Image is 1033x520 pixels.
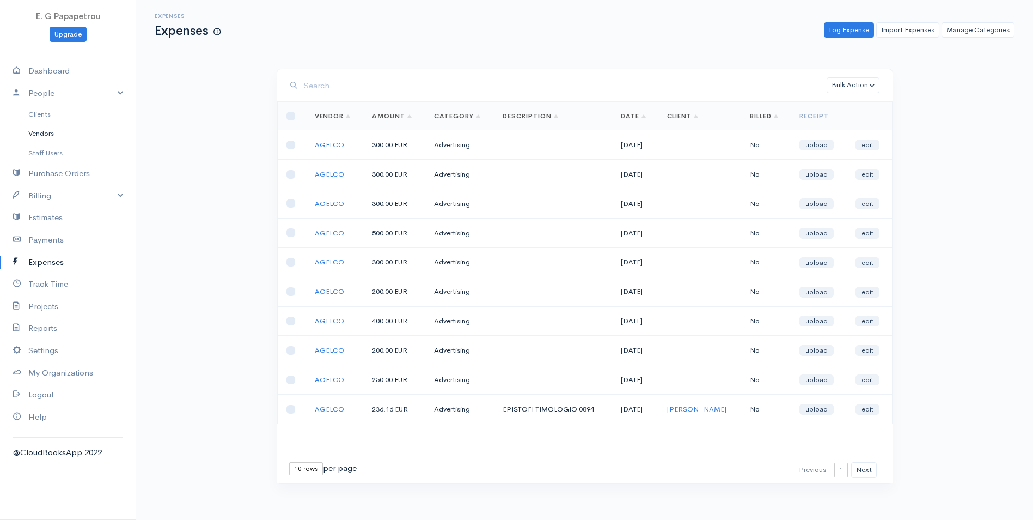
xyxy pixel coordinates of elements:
td: No [741,130,791,160]
td: No [741,365,791,395]
td: No [741,218,791,247]
a: upload [799,198,834,209]
a: Manage Categories [942,22,1014,38]
td: [DATE] [612,189,658,219]
a: AGELCO [315,316,344,325]
a: AGELCO [315,140,344,149]
a: Date [621,112,646,120]
a: AGELCO [315,287,344,296]
a: upload [799,140,834,150]
td: [DATE] [612,247,658,277]
a: edit [855,169,879,180]
div: @CloudBooksApp 2022 [13,446,123,459]
td: [DATE] [612,336,658,365]
a: edit [855,198,879,209]
td: [DATE] [612,395,658,424]
td: [DATE] [612,365,658,395]
td: Advertising [425,365,494,395]
a: upload [799,345,834,356]
a: upload [799,316,834,326]
td: 200.00 EUR [363,277,425,306]
span: E. G Papapetrou [36,11,101,21]
td: Advertising [425,277,494,306]
h6: Expenses [155,13,221,19]
a: AGELCO [315,257,344,267]
a: upload [799,287,834,298]
a: edit [855,287,879,298]
td: Advertising [425,130,494,160]
a: edit [855,316,879,326]
button: Next [851,462,877,478]
a: Billed [750,112,778,120]
td: 300.00 EUR [363,189,425,219]
a: AGELCO [315,404,344,414]
a: AGELCO [315,375,344,384]
td: 500.00 EUR [363,218,425,247]
td: Advertising [425,306,494,336]
td: 200.00 EUR [363,336,425,365]
a: upload [799,374,834,385]
td: Advertising [425,160,494,189]
span: How to log your Expenses? [213,27,221,37]
td: 300.00 EUR [363,160,425,189]
a: Category [434,112,480,120]
a: upload [799,228,834,239]
td: 400.00 EUR [363,306,425,336]
a: upload [799,404,834,415]
a: Amount [372,112,412,120]
a: Description [503,112,558,120]
a: edit [855,140,879,150]
td: [DATE] [612,130,658,160]
td: 236.16 EUR [363,395,425,424]
td: 300.00 EUR [363,130,425,160]
td: Advertising [425,247,494,277]
td: Advertising [425,336,494,365]
td: No [741,247,791,277]
td: Advertising [425,218,494,247]
td: Advertising [425,395,494,424]
button: Bulk Action [827,77,879,93]
a: AGELCO [315,170,344,179]
a: Log Expense [824,22,874,38]
a: Upgrade [50,27,87,43]
a: edit [855,257,879,268]
a: AGELCO [315,346,344,355]
td: No [741,189,791,219]
a: Import Expenses [876,22,939,38]
td: [DATE] [612,218,658,247]
td: Advertising [425,189,494,219]
a: edit [855,228,879,239]
input: Search [304,75,827,97]
td: [DATE] [612,277,658,306]
a: upload [799,169,834,180]
a: AGELCO [315,199,344,208]
td: EPISTOFI TIMOLOGIO 0894 [494,395,612,424]
a: upload [799,257,834,268]
td: No [741,306,791,336]
a: edit [855,345,879,356]
td: 250.00 EUR [363,365,425,395]
a: edit [855,404,879,415]
td: No [741,395,791,424]
a: Client [667,112,699,120]
td: No [741,336,791,365]
th: Receipt [791,102,847,130]
td: No [741,277,791,306]
td: [DATE] [612,160,658,189]
a: Vendor [315,112,351,120]
h1: Expenses [155,24,221,38]
a: [PERSON_NAME] [667,404,726,414]
td: 300.00 EUR [363,247,425,277]
td: No [741,160,791,189]
div: per page [289,462,357,475]
a: edit [855,374,879,385]
a: AGELCO [315,228,344,238]
td: [DATE] [612,306,658,336]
